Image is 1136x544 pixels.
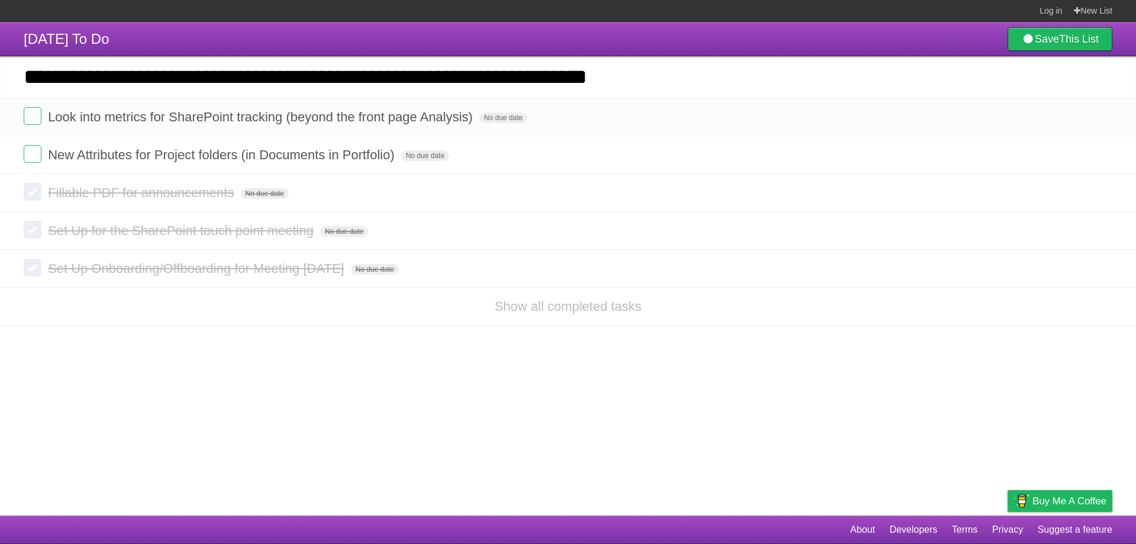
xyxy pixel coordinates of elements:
[24,221,41,239] label: Done
[1008,490,1112,512] a: Buy me a coffee
[479,112,527,123] span: No due date
[401,150,449,161] span: No due date
[992,519,1023,541] a: Privacy
[1014,491,1029,511] img: Buy me a coffee
[48,147,398,162] span: New Attributes for Project folders (in Documents in Portfolio)
[1059,33,1099,45] b: This List
[24,183,41,201] label: Done
[48,185,237,200] span: Fillable PDF for announcements
[1008,27,1112,51] a: SaveThis List
[48,261,347,276] span: Set Up Onboarding/Offboarding for Meeting [DATE]
[320,226,368,237] span: No due date
[889,519,937,541] a: Developers
[241,188,289,199] span: No due date
[24,31,109,47] span: [DATE] To Do
[24,145,41,163] label: Done
[952,519,978,541] a: Terms
[351,264,399,275] span: No due date
[495,299,641,314] a: Show all completed tasks
[24,259,41,276] label: Done
[1032,491,1106,511] span: Buy me a coffee
[48,110,476,124] span: Look into metrics for SharePoint tracking (beyond the front page Analysis)
[1038,519,1112,541] a: Suggest a feature
[24,107,41,125] label: Done
[850,519,875,541] a: About
[48,223,317,238] span: Set Up for the SharePoint touch point meeting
